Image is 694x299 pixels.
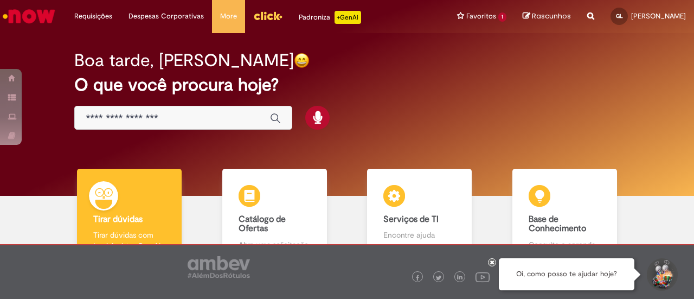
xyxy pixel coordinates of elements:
[498,12,506,22] span: 1
[74,11,112,22] span: Requisições
[57,169,202,263] a: Tirar dúvidas Tirar dúvidas com Lupi Assist e Gen Ai
[294,53,310,68] img: happy-face.png
[499,258,634,290] div: Oi, como posso te ajudar hoje?
[457,275,462,281] img: logo_footer_linkedin.png
[383,214,439,225] b: Serviços de TI
[74,75,619,94] h2: O que você procura hoje?
[523,11,571,22] a: Rascunhos
[1,5,57,27] img: ServiceNow
[93,230,165,251] p: Tirar dúvidas com Lupi Assist e Gen Ai
[335,11,361,24] p: +GenAi
[616,12,623,20] span: GL
[202,169,348,263] a: Catálogo de Ofertas Abra uma solicitação
[475,270,490,284] img: logo_footer_youtube.png
[466,11,496,22] span: Favoritos
[239,214,286,234] b: Catálogo de Ofertas
[253,8,282,24] img: click_logo_yellow_360x200.png
[239,239,311,250] p: Abra uma solicitação
[529,214,586,234] b: Base de Conhecimento
[532,11,571,21] span: Rascunhos
[529,239,601,250] p: Consulte e aprenda
[74,51,294,70] h2: Boa tarde, [PERSON_NAME]
[347,169,492,263] a: Serviços de TI Encontre ajuda
[492,169,638,263] a: Base de Conhecimento Consulte e aprenda
[645,258,678,291] button: Iniciar Conversa de Suporte
[220,11,237,22] span: More
[299,11,361,24] div: Padroniza
[436,275,441,281] img: logo_footer_twitter.png
[93,214,143,225] b: Tirar dúvidas
[631,11,686,21] span: [PERSON_NAME]
[128,11,204,22] span: Despesas Corporativas
[188,256,250,278] img: logo_footer_ambev_rotulo_gray.png
[383,230,455,240] p: Encontre ajuda
[415,275,420,281] img: logo_footer_facebook.png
